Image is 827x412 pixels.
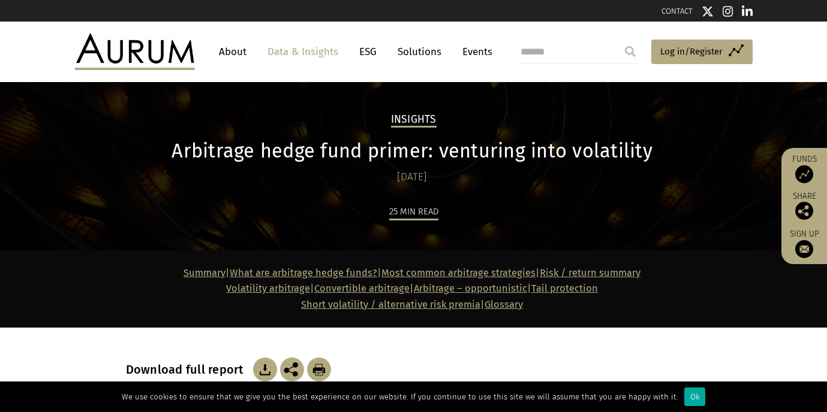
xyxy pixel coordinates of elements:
[184,267,225,278] a: Summary
[226,283,310,294] a: Volatility arbitrage
[253,358,277,381] img: Download Article
[226,283,531,294] strong: | | |
[414,283,527,294] a: Arbitrage – opportunistic
[651,40,753,65] a: Log in/Register
[391,113,437,128] h2: Insights
[230,267,377,278] a: What are arbitrage hedge funds?
[184,267,540,278] strong: | | |
[795,202,813,220] img: Share this post
[456,41,492,63] a: Events
[261,41,344,63] a: Data & Insights
[787,192,821,220] div: Share
[301,299,523,310] span: |
[485,299,523,310] a: Glossary
[301,299,480,310] a: Short volatility / alternative risk premia
[787,154,821,183] a: Funds
[702,5,714,17] img: Twitter icon
[75,34,195,69] img: Aurum
[126,169,699,186] div: [DATE]
[795,240,813,258] img: Sign up to our newsletter
[307,358,331,381] img: Download Article
[126,362,250,377] h3: Download full report
[314,283,410,294] a: Convertible arbitrage
[280,358,304,381] img: Share this post
[742,5,753,17] img: Linkedin icon
[392,41,447,63] a: Solutions
[389,204,438,220] div: 25 min read
[684,387,705,406] div: Ok
[353,41,383,63] a: ESG
[531,283,598,294] a: Tail protection
[795,165,813,183] img: Access Funds
[661,7,693,16] a: CONTACT
[126,140,699,163] h1: Arbitrage hedge fund primer: venturing into volatility
[213,41,252,63] a: About
[618,40,642,63] input: Submit
[381,267,536,278] a: Most common arbitrage strategies
[787,229,821,258] a: Sign up
[540,267,640,278] a: Risk / return summary
[660,44,723,59] span: Log in/Register
[723,5,733,17] img: Instagram icon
